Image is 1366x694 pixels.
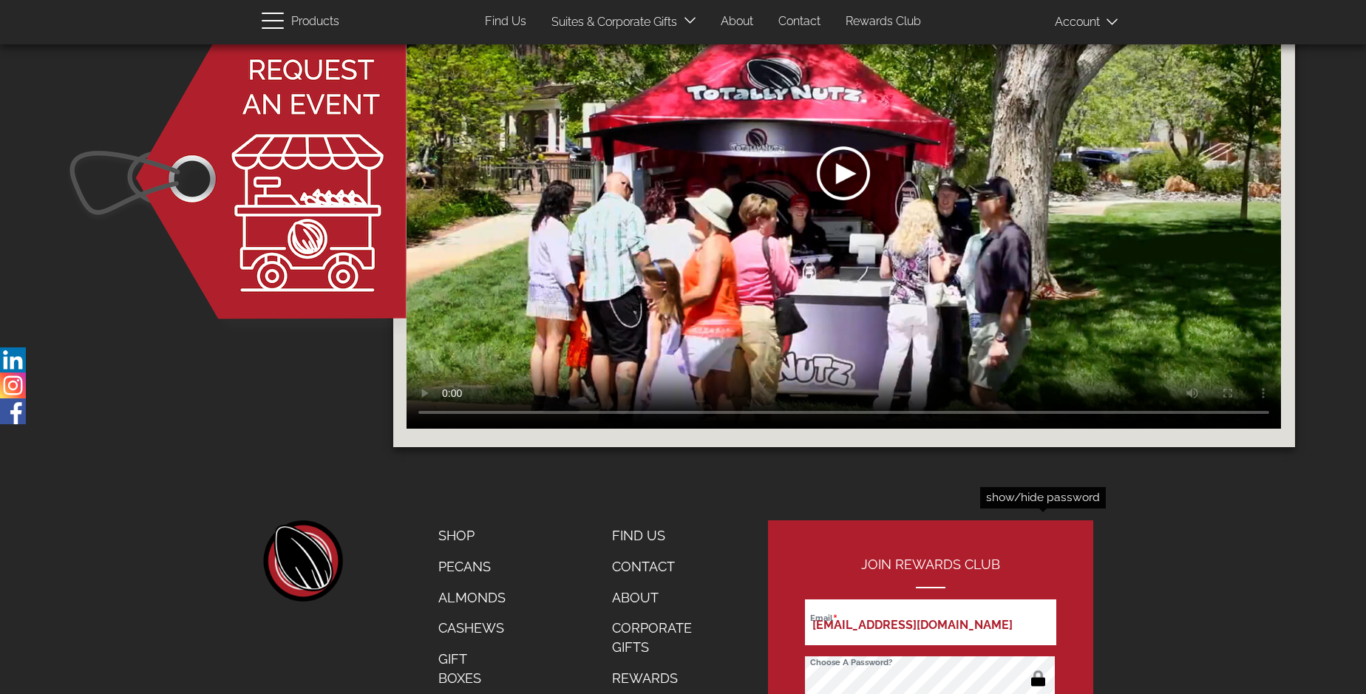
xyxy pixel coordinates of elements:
[53,30,423,345] img: button face; reserve event
[710,7,764,36] a: About
[601,520,721,551] a: Find Us
[427,551,517,582] a: Pecans
[601,663,721,694] a: Rewards
[427,520,517,551] a: Shop
[980,487,1106,508] div: show/hide password
[767,7,832,36] a: Contact
[601,613,721,662] a: Corporate Gifts
[835,7,932,36] a: Rewards Club
[262,520,343,602] a: home
[427,582,517,613] a: Almonds
[474,7,537,36] a: Find Us
[805,557,1056,588] h2: Join Rewards Club
[601,551,721,582] a: Contact
[427,613,517,644] a: Cashews
[291,11,339,33] span: Products
[540,8,682,37] a: Suites & Corporate Gifts
[805,599,1056,645] input: Email
[601,582,721,613] a: About
[427,644,517,693] a: Gift Boxes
